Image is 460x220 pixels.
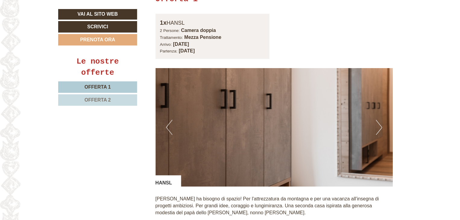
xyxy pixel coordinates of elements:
[166,120,172,135] button: Previous
[156,68,393,187] img: image
[9,29,91,33] small: 13:19
[181,28,216,33] b: Camera doppia
[184,35,222,40] b: Mezza Pensione
[205,158,237,169] button: Invia
[84,84,111,90] span: Offerta 1
[58,56,137,78] div: Le nostre offerte
[58,34,137,46] a: Prenota ora
[160,49,178,53] small: Partenza:
[160,19,167,26] b: 1x
[156,175,181,187] div: HANSL
[107,5,130,15] div: [DATE]
[160,35,183,40] small: Trattamento:
[9,17,91,22] div: Hotel Gasthof Jochele
[160,42,172,47] small: Arrivo:
[5,16,94,34] div: Buon giorno, come possiamo aiutarla?
[160,28,180,33] small: 2 Persone:
[58,21,137,33] a: Scrivici
[179,48,195,53] b: [DATE]
[376,120,382,135] button: Next
[84,97,111,102] span: Offerta 2
[58,9,137,20] a: Vai al sito web
[173,42,189,47] b: [DATE]
[160,18,265,27] div: HANSL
